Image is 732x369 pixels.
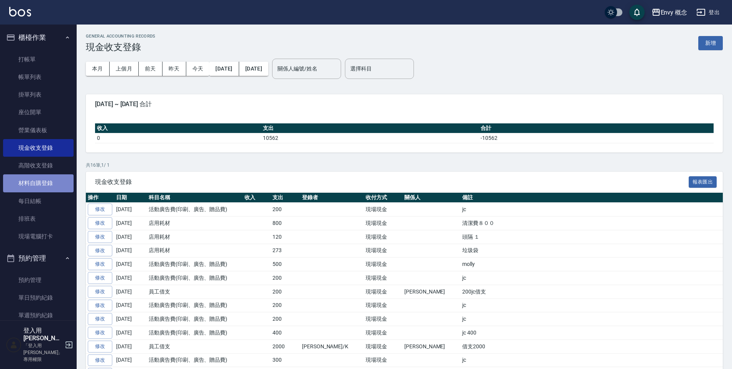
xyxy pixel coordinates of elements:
[3,210,74,228] a: 排班表
[88,313,112,325] a: 修改
[6,337,21,353] img: Person
[3,307,74,324] a: 單週預約紀錄
[88,327,112,339] a: 修改
[271,353,300,367] td: 300
[147,285,243,298] td: 員工借支
[364,326,402,340] td: 現場現金
[147,244,243,257] td: 店用耗材
[3,103,74,121] a: 座位開單
[460,216,723,230] td: 清潔費８００
[271,271,300,285] td: 200
[364,203,402,216] td: 現場現金
[460,257,723,271] td: molly
[3,248,74,268] button: 預約管理
[95,123,261,133] th: 收入
[3,68,74,86] a: 帳單列表
[86,62,110,76] button: 本月
[693,5,723,20] button: 登出
[271,298,300,312] td: 200
[88,217,112,229] a: 修改
[3,192,74,210] a: 每日結帳
[88,258,112,270] a: 修改
[114,312,147,326] td: [DATE]
[648,5,691,20] button: Envy 概念
[364,353,402,367] td: 現場現金
[460,271,723,285] td: jc
[114,244,147,257] td: [DATE]
[147,203,243,216] td: 活動廣告費(印刷、廣告、贈品費)
[271,312,300,326] td: 200
[271,339,300,353] td: 2000
[271,230,300,244] td: 120
[162,62,186,76] button: 昨天
[3,121,74,139] a: 營業儀表板
[147,339,243,353] td: 員工借支
[479,133,714,143] td: -10562
[86,34,156,39] h2: GENERAL ACCOUNTING RECORDS
[460,339,723,353] td: 借支2000
[209,62,239,76] button: [DATE]
[114,193,147,203] th: 日期
[95,178,689,186] span: 現金收支登錄
[271,285,300,298] td: 200
[147,216,243,230] td: 店用耗材
[243,193,271,203] th: 收入
[364,244,402,257] td: 現場現金
[271,203,300,216] td: 200
[114,257,147,271] td: [DATE]
[300,193,364,203] th: 登錄者
[300,339,364,353] td: [PERSON_NAME]/K
[460,244,723,257] td: 垃圾袋
[698,36,723,50] button: 新增
[271,193,300,203] th: 支出
[9,7,31,16] img: Logo
[3,271,74,289] a: 預約管理
[3,289,74,307] a: 單日預約紀錄
[88,354,112,366] a: 修改
[88,272,112,284] a: 修改
[114,339,147,353] td: [DATE]
[114,353,147,367] td: [DATE]
[364,339,402,353] td: 現場現金
[239,62,268,76] button: [DATE]
[139,62,162,76] button: 前天
[460,312,723,326] td: jc
[88,286,112,298] a: 修改
[460,203,723,216] td: jc
[186,62,210,76] button: 今天
[3,139,74,157] a: 現金收支登錄
[88,341,112,353] a: 修改
[689,176,717,188] button: 報表匯出
[86,42,156,52] h3: 現金收支登錄
[86,193,114,203] th: 操作
[689,178,717,185] a: 報表匯出
[402,193,460,203] th: 關係人
[114,271,147,285] td: [DATE]
[364,285,402,298] td: 現場現金
[261,133,479,143] td: 10562
[114,216,147,230] td: [DATE]
[110,62,139,76] button: 上個月
[271,244,300,257] td: 273
[114,326,147,340] td: [DATE]
[95,100,714,108] span: [DATE] ~ [DATE] 合計
[402,339,460,353] td: [PERSON_NAME]
[86,162,723,169] p: 共 16 筆, 1 / 1
[114,203,147,216] td: [DATE]
[460,193,723,203] th: 備註
[114,230,147,244] td: [DATE]
[88,231,112,243] a: 修改
[3,157,74,174] a: 高階收支登錄
[460,326,723,340] td: jc 400
[271,257,300,271] td: 500
[364,257,402,271] td: 現場現金
[364,271,402,285] td: 現場現金
[88,245,112,257] a: 修改
[88,203,112,215] a: 修改
[364,193,402,203] th: 收付方式
[479,123,714,133] th: 合計
[460,285,723,298] td: 200jc借支
[3,51,74,68] a: 打帳單
[147,257,243,271] td: 活動廣告費(印刷、廣告、贈品費)
[629,5,645,20] button: save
